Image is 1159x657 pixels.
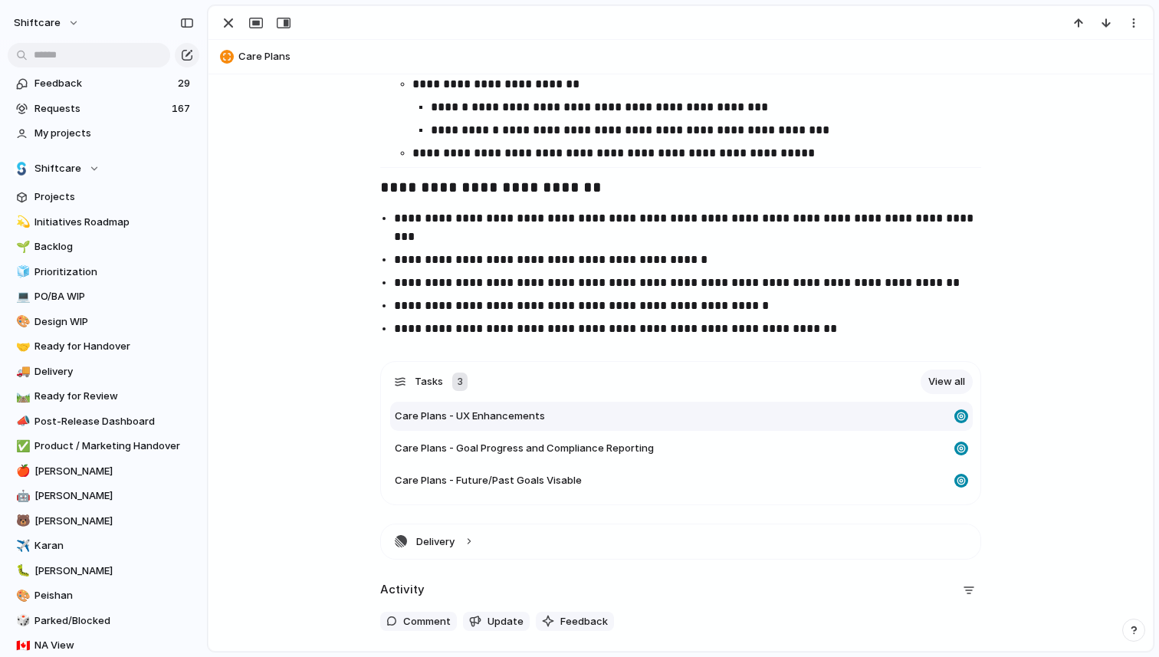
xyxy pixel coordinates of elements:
span: Feedback [34,76,173,91]
a: ✅Product / Marketing Handover [8,435,199,458]
div: 🤝 [16,338,27,356]
div: 💫 [16,213,27,231]
a: 🎨Peishan [8,584,199,607]
button: 📣 [14,414,29,429]
a: 🧊Prioritization [8,261,199,284]
div: 🎨 [16,587,27,605]
a: 🐛[PERSON_NAME] [8,560,199,583]
span: [PERSON_NAME] [34,488,194,504]
span: Comment [403,614,451,629]
button: 🐻 [14,514,29,529]
span: PO/BA WIP [34,289,194,304]
button: Shiftcare [8,157,199,180]
span: Ready for Review [34,389,194,404]
a: 🎨Design WIP [8,310,199,333]
a: 📣Post-Release Dashboard [8,410,199,433]
a: 💫Initiatives Roadmap [8,211,199,234]
div: 🍎[PERSON_NAME] [8,460,199,483]
button: 🇨🇦 [14,638,29,653]
div: 🛤️ [16,388,27,406]
span: Shiftcare [34,161,81,176]
div: 🎲 [16,612,27,629]
a: Feedback29 [8,72,199,95]
span: Prioritization [34,264,194,280]
a: My projects [8,122,199,145]
button: 🎨 [14,588,29,603]
span: Karan [34,538,194,554]
a: View all [921,370,973,394]
a: 🎲Parked/Blocked [8,609,199,632]
button: Comment [380,612,457,632]
span: 29 [178,76,193,91]
div: 🚚 [16,363,27,380]
span: Care Plans [238,49,1146,64]
button: 🛤️ [14,389,29,404]
div: ✅ [16,438,27,455]
span: [PERSON_NAME] [34,464,194,479]
a: 🚚Delivery [8,360,199,383]
button: 🤖 [14,488,29,504]
div: 🍎 [16,462,27,480]
a: 🤝Ready for Handover [8,335,199,358]
div: ✈️ [16,537,27,555]
button: Care Plans [215,44,1146,69]
span: Parked/Blocked [34,613,194,629]
button: ✈️ [14,538,29,554]
span: NA View [34,638,194,653]
span: Design WIP [34,314,194,330]
div: 🤖 [16,488,27,505]
a: 🤖[PERSON_NAME] [8,485,199,508]
a: 🛤️Ready for Review [8,385,199,408]
button: 🎨 [14,314,29,330]
span: Projects [34,189,194,205]
span: Feedback [560,614,608,629]
button: 🚚 [14,364,29,379]
a: 🇨🇦NA View [8,634,199,657]
span: 167 [172,101,193,117]
button: 🎲 [14,613,29,629]
button: ✅ [14,439,29,454]
button: Delivery [381,524,980,559]
span: Care Plans - Goal Progress and Compliance Reporting [395,441,654,456]
button: Feedback [536,612,614,632]
button: shiftcare [7,11,87,35]
span: Care Plans - UX Enhancements [395,409,545,424]
span: Care Plans - Future/Past Goals Visable [395,473,582,488]
span: My projects [34,126,194,141]
div: 3 [452,373,468,391]
button: 💫 [14,215,29,230]
div: 🧊 [16,263,27,281]
span: Product / Marketing Handover [34,439,194,454]
span: Initiatives Roadmap [34,215,194,230]
span: Backlog [34,239,194,255]
button: 💻 [14,289,29,304]
div: 🐻 [16,512,27,530]
a: ✈️Karan [8,534,199,557]
span: Update [488,614,524,629]
div: 💻 [16,288,27,306]
a: 💻PO/BA WIP [8,285,199,308]
div: 📣 [16,412,27,430]
div: 🇨🇦 [16,637,27,655]
a: 🐻[PERSON_NAME] [8,510,199,533]
button: 🌱 [14,239,29,255]
span: Delivery [34,364,194,379]
a: 🌱Backlog [8,235,199,258]
h2: Activity [380,581,425,599]
span: Requests [34,101,167,117]
span: Ready for Handover [34,339,194,354]
a: Requests167 [8,97,199,120]
button: 🐛 [14,563,29,579]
